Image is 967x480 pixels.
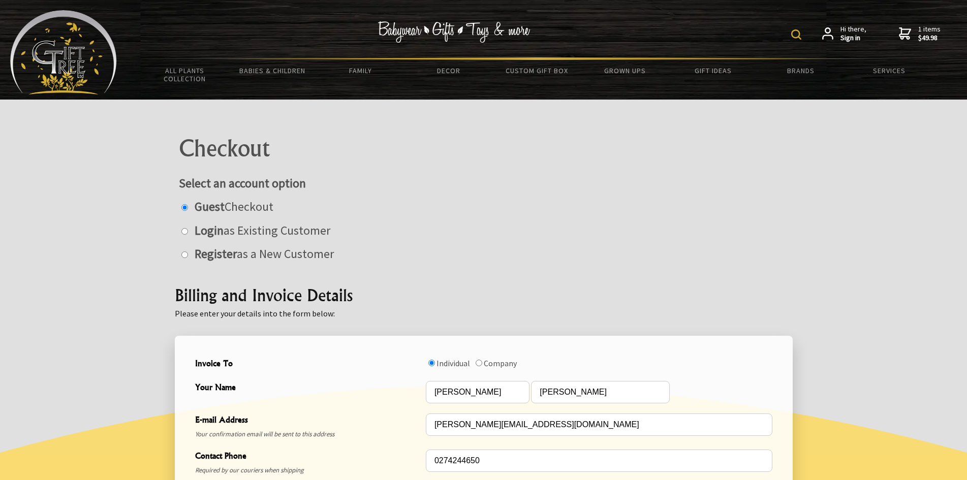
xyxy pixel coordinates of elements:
[10,10,117,94] img: Babyware - Gifts - Toys and more...
[581,60,669,81] a: Grown Ups
[918,34,941,43] strong: $49.98
[531,381,670,403] input: Your Name
[195,199,225,214] strong: Guest
[195,464,421,476] span: Required by our couriers when shipping
[426,381,529,403] input: Your Name
[426,413,772,436] input: E-mail Address
[669,60,757,81] a: Gift Ideas
[899,25,941,43] a: 1 items$49.98
[317,60,404,81] a: Family
[175,283,793,307] h2: Billing and Invoice Details
[179,136,789,161] h1: Checkout
[757,60,845,81] a: Brands
[493,60,581,81] a: Custom Gift Box
[195,428,421,440] span: Your confirmation email will be sent to this address
[845,60,933,81] a: Services
[822,25,866,43] a: Hi there,Sign in
[175,307,793,319] p: Please enter your details into the form below:
[426,450,772,472] input: Contact Phone
[404,60,492,81] a: Decor
[195,222,224,238] strong: Login
[195,246,237,262] strong: Register
[190,246,334,262] label: as a New Customer
[840,34,866,43] strong: Sign in
[918,24,941,43] span: 1 items
[484,358,517,368] label: Company
[179,175,306,191] strong: Select an account option
[141,60,229,89] a: All Plants Collection
[195,357,421,372] span: Invoice To
[190,222,330,238] label: as Existing Customer
[476,360,482,366] input: Invoice To
[436,358,470,368] label: Individual
[229,60,317,81] a: Babies & Children
[190,199,273,214] label: Checkout
[195,381,421,396] span: Your Name
[840,25,866,43] span: Hi there,
[195,413,421,428] span: E-mail Address
[428,360,435,366] input: Invoice To
[791,29,801,40] img: product search
[195,450,421,464] span: Contact Phone
[378,21,531,43] img: Babywear - Gifts - Toys & more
